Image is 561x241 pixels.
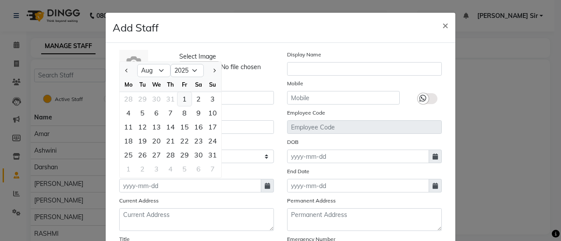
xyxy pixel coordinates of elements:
div: Wednesday, September 3, 2025 [149,162,163,176]
div: Tuesday, September 2, 2025 [135,162,149,176]
input: yyyy-mm-dd [287,150,429,163]
div: Wednesday, August 27, 2025 [149,148,163,162]
div: 21 [163,134,178,148]
div: Thursday, August 14, 2025 [163,120,178,134]
div: 2 [135,162,149,176]
div: Th [163,77,178,91]
div: Monday, August 11, 2025 [121,120,135,134]
div: 15 [178,120,192,134]
div: 17 [206,120,220,134]
div: Sunday, August 3, 2025 [206,92,220,106]
div: Thursday, August 28, 2025 [163,148,178,162]
div: 8 [178,106,192,120]
div: We [149,77,163,91]
div: Tuesday, August 19, 2025 [135,134,149,148]
div: 24 [206,134,220,148]
div: Tuesday, August 12, 2025 [135,120,149,134]
button: Close [435,13,455,37]
div: 31 [206,148,220,162]
div: Wednesday, August 13, 2025 [149,120,163,134]
div: 5 [135,106,149,120]
div: 29 [178,148,192,162]
div: 12 [135,120,149,134]
div: Sunday, August 10, 2025 [206,106,220,120]
div: 20 [149,134,163,148]
div: Sunday, August 31, 2025 [206,148,220,162]
div: 30 [149,92,163,106]
input: Mobile [287,91,400,105]
label: Employee Code [287,109,325,117]
div: Friday, August 1, 2025 [178,92,192,106]
div: Monday, September 1, 2025 [121,162,135,176]
div: 3 [206,92,220,106]
div: 28 [163,148,178,162]
span: × [442,18,448,31]
div: Sunday, August 17, 2025 [206,120,220,134]
div: 2 [192,92,206,106]
div: 7 [206,162,220,176]
div: Tuesday, August 26, 2025 [135,148,149,162]
div: 28 [121,92,135,106]
div: 1 [121,162,135,176]
input: Select Image [179,61,298,73]
div: Sunday, September 7, 2025 [206,162,220,176]
div: 27 [149,148,163,162]
div: Tu [135,77,149,91]
div: 7 [163,106,178,120]
div: 3 [149,162,163,176]
div: Monday, July 28, 2025 [121,92,135,106]
div: 6 [149,106,163,120]
label: Display Name [287,51,321,59]
div: Thursday, August 7, 2025 [163,106,178,120]
input: yyyy-mm-dd [287,179,429,192]
label: DOB [287,138,298,146]
div: 4 [121,106,135,120]
div: Friday, August 22, 2025 [178,134,192,148]
div: 10 [206,106,220,120]
div: 11 [121,120,135,134]
div: 16 [192,120,206,134]
div: Sa [192,77,206,91]
div: Saturday, August 9, 2025 [192,106,206,120]
div: Mo [121,77,135,91]
div: Friday, September 5, 2025 [178,162,192,176]
label: Current Address [119,197,159,205]
div: 9 [192,106,206,120]
div: Sunday, August 24, 2025 [206,134,220,148]
div: 14 [163,120,178,134]
div: Thursday, September 4, 2025 [163,162,178,176]
img: Cinque Terre [119,50,148,79]
div: Tuesday, August 5, 2025 [135,106,149,120]
input: yyyy-mm-dd [119,179,261,192]
div: 25 [121,148,135,162]
div: Monday, August 25, 2025 [121,148,135,162]
div: Saturday, August 2, 2025 [192,92,206,106]
input: Employee Code [287,120,442,134]
div: Friday, August 29, 2025 [178,148,192,162]
label: Permanent Address [287,197,336,205]
div: 4 [163,162,178,176]
div: Saturday, August 30, 2025 [192,148,206,162]
div: 5 [178,162,192,176]
div: 22 [178,134,192,148]
div: Monday, August 4, 2025 [121,106,135,120]
div: Saturday, September 6, 2025 [192,162,206,176]
div: Fr [178,77,192,91]
div: Tuesday, July 29, 2025 [135,92,149,106]
div: 26 [135,148,149,162]
div: Thursday, July 31, 2025 [163,92,178,106]
div: Wednesday, August 20, 2025 [149,134,163,148]
div: Thursday, August 21, 2025 [163,134,178,148]
div: 23 [192,134,206,148]
select: Select year [170,64,204,77]
h4: Add Staff [113,20,159,35]
div: 13 [149,120,163,134]
div: Monday, August 18, 2025 [121,134,135,148]
button: Next month [210,63,218,77]
div: Wednesday, July 30, 2025 [149,92,163,106]
div: 6 [192,162,206,176]
div: Saturday, August 23, 2025 [192,134,206,148]
div: Wednesday, August 6, 2025 [149,106,163,120]
div: 18 [121,134,135,148]
span: Select Image [179,52,216,61]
